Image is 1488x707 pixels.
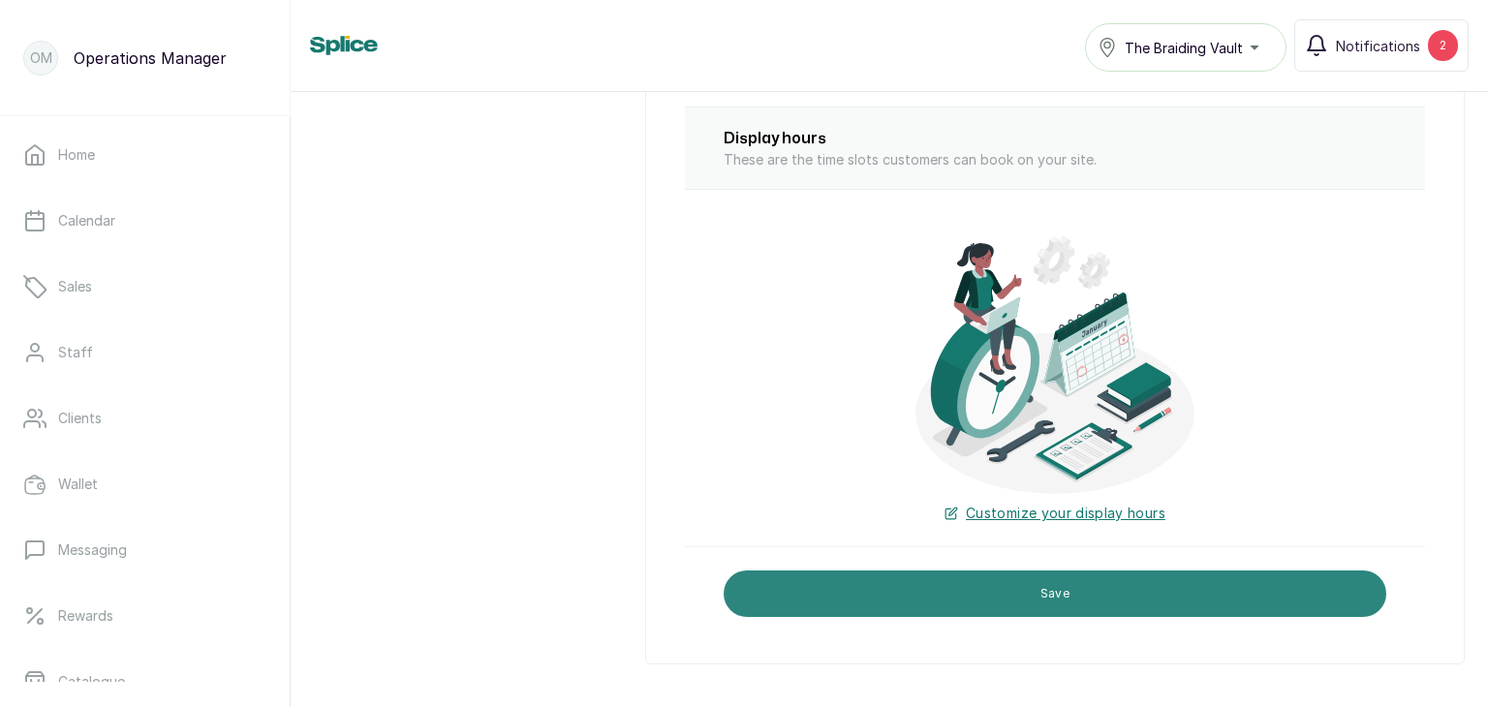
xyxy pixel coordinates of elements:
[15,457,274,511] a: Wallet
[724,570,1386,617] button: Save
[15,194,274,248] a: Calendar
[966,504,1165,523] span: Customize your display hours
[74,46,227,70] p: Operations Manager
[58,343,93,362] p: Staff
[15,128,274,182] a: Home
[15,523,274,577] a: Messaging
[1428,30,1458,61] div: 2
[30,48,52,68] p: OM
[1294,19,1469,72] button: Notifications2
[58,540,127,560] p: Messaging
[15,325,274,380] a: Staff
[58,145,95,165] p: Home
[1336,36,1420,56] span: Notifications
[945,504,1165,523] button: Customize your display hours
[1125,38,1243,58] span: The Braiding Vault
[1085,23,1286,72] button: The Braiding Vault
[724,150,1386,169] p: These are the time slots customers can book on your site.
[58,475,98,494] p: Wallet
[15,589,274,643] a: Rewards
[724,127,1386,150] h2: Display hours
[15,391,274,446] a: Clients
[58,606,113,626] p: Rewards
[58,277,92,296] p: Sales
[15,260,274,314] a: Sales
[58,672,125,692] p: Catalogue
[58,211,115,231] p: Calendar
[58,409,102,428] p: Clients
